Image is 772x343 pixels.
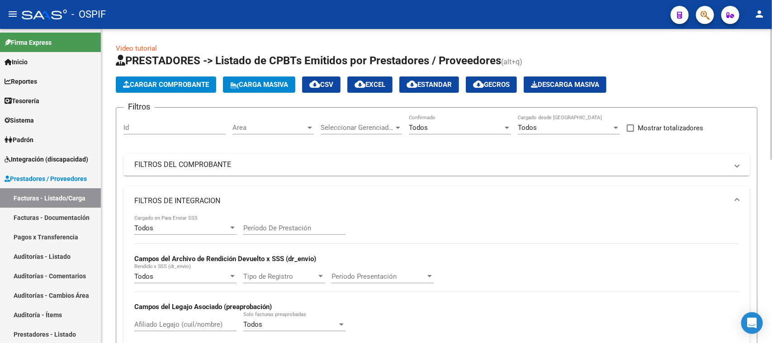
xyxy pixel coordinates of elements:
[309,79,320,90] mat-icon: cloud_download
[230,81,288,89] span: Carga Masiva
[116,44,157,52] a: Video tutorial
[7,9,18,19] mat-icon: menu
[5,38,52,48] span: Firma Express
[5,115,34,125] span: Sistema
[399,76,459,93] button: Estandar
[355,79,365,90] mat-icon: cloud_download
[134,272,153,281] span: Todos
[134,224,153,232] span: Todos
[123,81,209,89] span: Cargar Comprobante
[754,9,765,19] mat-icon: person
[409,124,428,132] span: Todos
[741,312,763,334] div: Open Intercom Messenger
[332,272,426,281] span: Período Presentación
[243,320,262,329] span: Todos
[5,154,88,164] span: Integración (discapacidad)
[355,81,385,89] span: EXCEL
[5,57,28,67] span: Inicio
[5,76,37,86] span: Reportes
[134,160,728,170] mat-panel-title: FILTROS DEL COMPROBANTE
[309,81,333,89] span: CSV
[407,79,417,90] mat-icon: cloud_download
[116,54,501,67] span: PRESTADORES -> Listado de CPBTs Emitidos por Prestadores / Proveedores
[524,76,606,93] button: Descarga Masiva
[5,96,39,106] span: Tesorería
[243,272,317,281] span: Tipo de Registro
[123,100,155,113] h3: Filtros
[347,76,393,93] button: EXCEL
[232,124,306,132] span: Area
[466,76,517,93] button: Gecros
[71,5,106,24] span: - OSPIF
[5,174,87,184] span: Prestadores / Proveedores
[223,76,295,93] button: Carga Masiva
[473,79,484,90] mat-icon: cloud_download
[501,57,522,66] span: (alt+q)
[116,76,216,93] button: Cargar Comprobante
[134,255,316,263] strong: Campos del Archivo de Rendición Devuelto x SSS (dr_envio)
[123,186,750,215] mat-expansion-panel-header: FILTROS DE INTEGRACION
[407,81,452,89] span: Estandar
[5,135,33,145] span: Padrón
[321,124,394,132] span: Seleccionar Gerenciador
[473,81,510,89] span: Gecros
[134,303,272,311] strong: Campos del Legajo Asociado (preaprobación)
[134,196,728,206] mat-panel-title: FILTROS DE INTEGRACION
[302,76,341,93] button: CSV
[531,81,599,89] span: Descarga Masiva
[518,124,537,132] span: Todos
[524,76,606,93] app-download-masive: Descarga masiva de comprobantes (adjuntos)
[123,154,750,176] mat-expansion-panel-header: FILTROS DEL COMPROBANTE
[638,123,703,133] span: Mostrar totalizadores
